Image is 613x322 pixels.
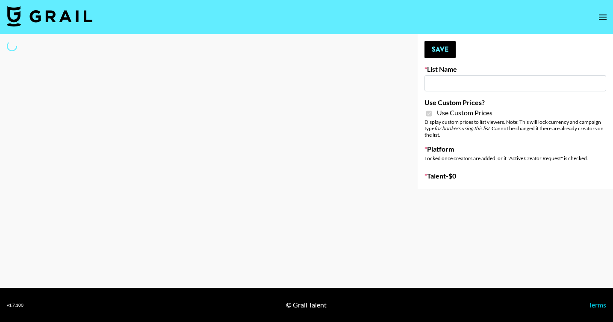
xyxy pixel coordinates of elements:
em: for bookers using this list [434,125,489,132]
div: Locked once creators are added, or if "Active Creator Request" is checked. [424,155,606,161]
label: Platform [424,145,606,153]
label: Use Custom Prices? [424,98,606,107]
div: © Grail Talent [286,301,327,309]
label: Talent - $ 0 [424,172,606,180]
div: v 1.7.100 [7,302,24,308]
a: Terms [589,301,606,309]
label: List Name [424,65,606,73]
span: Use Custom Prices [437,108,492,117]
div: Display custom prices to list viewers. Note: This will lock currency and campaign type . Cannot b... [424,119,606,138]
img: Grail Talent [7,6,92,26]
button: open drawer [594,9,611,26]
button: Save [424,41,456,58]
